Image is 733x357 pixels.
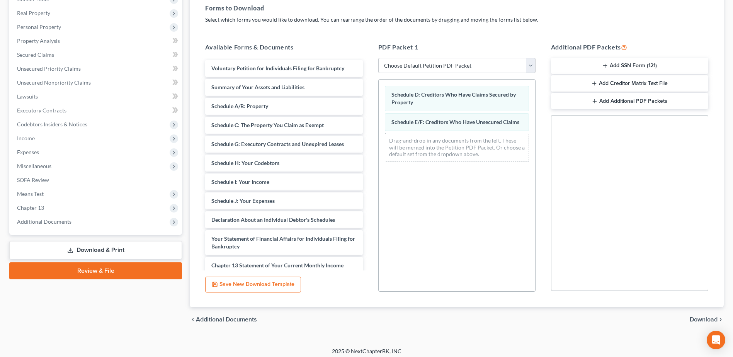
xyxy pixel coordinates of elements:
[17,121,87,127] span: Codebtors Insiders & Notices
[211,197,275,204] span: Schedule J: Your Expenses
[17,10,50,16] span: Real Property
[205,3,708,13] h5: Forms to Download
[551,58,708,74] button: Add SSN Form (121)
[205,42,362,52] h5: Available Forms & Documents
[690,316,724,323] button: Download chevron_right
[17,93,38,100] span: Lawsuits
[190,316,196,323] i: chevron_left
[551,42,708,52] h5: Additional PDF Packets
[11,173,182,187] a: SOFA Review
[17,135,35,141] span: Income
[378,42,536,52] h5: PDF Packet 1
[17,163,51,169] span: Miscellaneous
[17,149,39,155] span: Expenses
[385,133,529,162] div: Drag-and-drop in any documents from the left. These will be merged into the Petition PDF Packet. ...
[17,190,44,197] span: Means Test
[211,178,269,185] span: Schedule I: Your Income
[196,316,257,323] span: Additional Documents
[205,277,301,293] button: Save New Download Template
[17,24,61,30] span: Personal Property
[17,65,81,72] span: Unsecured Priority Claims
[205,16,708,24] p: Select which forms you would like to download. You can rearrange the order of the documents by dr...
[9,262,182,279] a: Review & File
[17,51,54,58] span: Secured Claims
[391,91,516,105] span: Schedule D: Creditors Who Have Claims Secured by Property
[17,204,44,211] span: Chapter 13
[707,331,725,349] div: Open Intercom Messenger
[9,241,182,259] a: Download & Print
[211,84,304,90] span: Summary of Your Assets and Liabilities
[211,235,355,250] span: Your Statement of Financial Affairs for Individuals Filing for Bankruptcy
[211,122,324,128] span: Schedule C: The Property You Claim as Exempt
[551,75,708,92] button: Add Creditor Matrix Text File
[11,48,182,62] a: Secured Claims
[17,107,66,114] span: Executory Contracts
[211,262,344,269] span: Chapter 13 Statement of Your Current Monthly Income
[11,76,182,90] a: Unsecured Nonpriority Claims
[690,316,718,323] span: Download
[211,141,344,147] span: Schedule G: Executory Contracts and Unexpired Leases
[17,218,71,225] span: Additional Documents
[11,62,182,76] a: Unsecured Priority Claims
[211,216,335,223] span: Declaration About an Individual Debtor's Schedules
[211,65,344,71] span: Voluntary Petition for Individuals Filing for Bankruptcy
[11,104,182,117] a: Executory Contracts
[391,119,519,125] span: Schedule E/F: Creditors Who Have Unsecured Claims
[211,160,279,166] span: Schedule H: Your Codebtors
[11,90,182,104] a: Lawsuits
[17,37,60,44] span: Property Analysis
[11,34,182,48] a: Property Analysis
[17,79,91,86] span: Unsecured Nonpriority Claims
[211,103,268,109] span: Schedule A/B: Property
[17,177,49,183] span: SOFA Review
[718,316,724,323] i: chevron_right
[551,93,708,109] button: Add Additional PDF Packets
[190,316,257,323] a: chevron_left Additional Documents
